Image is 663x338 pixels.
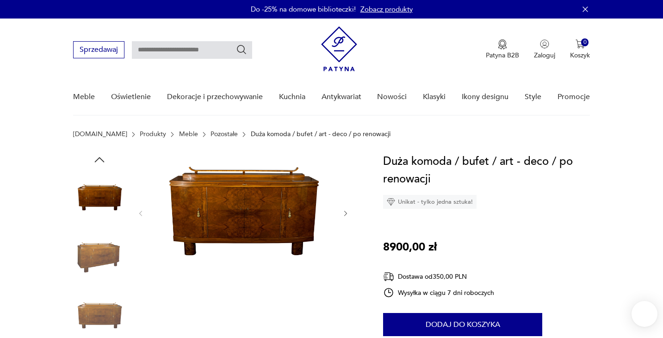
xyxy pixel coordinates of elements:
p: Do -25% na domowe biblioteczki! [251,5,356,14]
img: Ikona diamentu [387,198,395,206]
button: Patyna B2B [486,39,519,60]
img: Zdjęcie produktu Duża komoda / bufet / art - deco / po renowacji [73,231,126,283]
img: Ikona koszyka [576,39,585,49]
p: 8900,00 zł [383,238,437,256]
a: Oświetlenie [111,79,151,115]
p: Patyna B2B [486,51,519,60]
iframe: Smartsupp widget button [632,301,657,327]
a: Nowości [377,79,407,115]
button: Zaloguj [534,39,555,60]
img: Patyna - sklep z meblami i dekoracjami vintage [321,26,357,71]
img: Ikona dostawy [383,271,394,282]
a: Ikona medaluPatyna B2B [486,39,519,60]
button: 0Koszyk [570,39,590,60]
a: Klasyki [423,79,446,115]
div: 0 [581,38,589,46]
a: Sprzedawaj [73,47,124,54]
img: Ikona medalu [498,39,507,50]
button: Dodaj do koszyka [383,313,542,336]
a: Dekoracje i przechowywanie [167,79,263,115]
a: Kuchnia [279,79,305,115]
div: Dostawa od 350,00 PLN [383,271,494,282]
img: Zdjęcie produktu Duża komoda / bufet / art - deco / po renowacji [73,171,126,224]
a: Produkty [140,131,166,138]
a: Style [525,79,541,115]
a: Antykwariat [322,79,361,115]
a: Pozostałe [211,131,238,138]
a: Zobacz produkty [360,5,413,14]
div: Unikat - tylko jedna sztuka! [383,195,477,209]
a: Meble [179,131,198,138]
a: Promocje [558,79,590,115]
button: Szukaj [236,44,247,55]
button: Sprzedawaj [73,41,124,58]
a: Meble [73,79,95,115]
p: Duża komoda / bufet / art - deco / po renowacji [251,131,390,138]
p: Zaloguj [534,51,555,60]
div: Wysyłka w ciągu 7 dni roboczych [383,287,494,298]
h1: Duża komoda / bufet / art - deco / po renowacji [383,153,590,188]
p: Koszyk [570,51,590,60]
img: Zdjęcie produktu Duża komoda / bufet / art - deco / po renowacji [154,153,332,272]
a: Ikony designu [462,79,508,115]
img: Ikonka użytkownika [540,39,549,49]
a: [DOMAIN_NAME] [73,131,127,138]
